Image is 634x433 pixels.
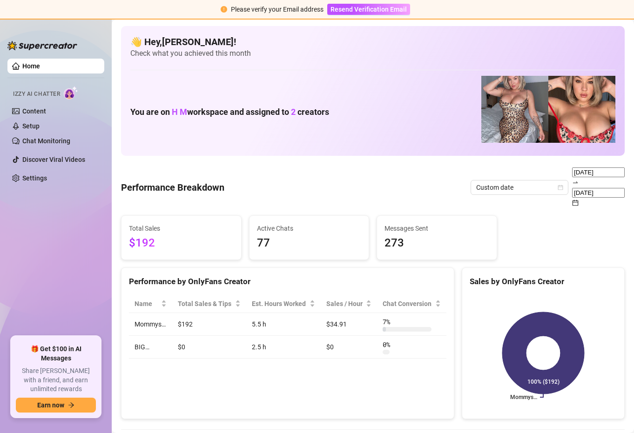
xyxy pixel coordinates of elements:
a: Settings [22,174,47,182]
td: 5.5 h [246,313,321,336]
span: Active Chats [257,223,362,233]
th: Sales / Hour [321,295,377,313]
span: exclamation-circle [221,6,227,13]
img: pennylondon [548,76,615,143]
span: 0 % [383,340,398,350]
td: 2.5 h [246,336,321,359]
span: 77 [257,234,362,252]
div: Performance by OnlyFans Creator [129,275,446,288]
div: Please verify your Email address [231,4,324,14]
span: to [572,179,579,186]
th: Name [129,295,172,313]
span: Check what you achieved this month [130,48,615,59]
td: BIG… [129,336,172,359]
div: Sales by OnlyFans Creator [470,275,617,288]
span: $192 [129,234,234,252]
a: Home [22,62,40,70]
img: AI Chatter [64,86,78,100]
td: $0 [321,336,377,359]
input: End date [572,188,625,198]
td: $34.91 [321,313,377,336]
span: Earn now [37,401,64,409]
span: Total Sales [129,223,234,233]
span: Total Sales & Tips [178,299,233,309]
td: $0 [172,336,246,359]
span: Share [PERSON_NAME] with a friend, and earn unlimited rewards [16,366,96,394]
button: Earn nowarrow-right [16,398,96,413]
span: Sales / Hour [326,299,364,309]
span: 273 [384,234,489,252]
span: 2 [291,107,296,117]
span: Custom date [476,180,563,194]
span: 🎁 Get $100 in AI Messages [16,345,96,363]
span: Resend Verification Email [330,6,407,13]
text: Mommys… [510,394,537,400]
span: Name [135,299,159,309]
img: pennylondonvip [481,76,548,143]
span: 7 % [383,317,398,327]
span: H M [172,107,187,117]
input: Start date [572,167,625,177]
span: Messages Sent [384,223,489,233]
td: $192 [172,313,246,336]
img: logo-BBDzfeDw.svg [7,41,77,50]
button: Resend Verification Email [327,4,410,15]
h4: Performance Breakdown [121,181,224,194]
th: Chat Conversion [377,295,446,313]
span: swap-right [572,179,579,186]
th: Total Sales & Tips [172,295,246,313]
span: calendar [558,185,563,190]
span: arrow-right [68,402,74,408]
a: Content [22,107,46,115]
span: Izzy AI Chatter [13,90,60,99]
span: calendar [572,200,579,206]
h1: You are on workspace and assigned to creators [130,107,329,117]
a: Setup [22,122,40,130]
div: Est. Hours Worked [252,299,308,309]
h4: 👋 Hey, [PERSON_NAME] ! [130,35,615,48]
span: Chat Conversion [383,299,433,309]
td: Mommys… [129,313,172,336]
a: Chat Monitoring [22,137,70,145]
a: Discover Viral Videos [22,156,85,163]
